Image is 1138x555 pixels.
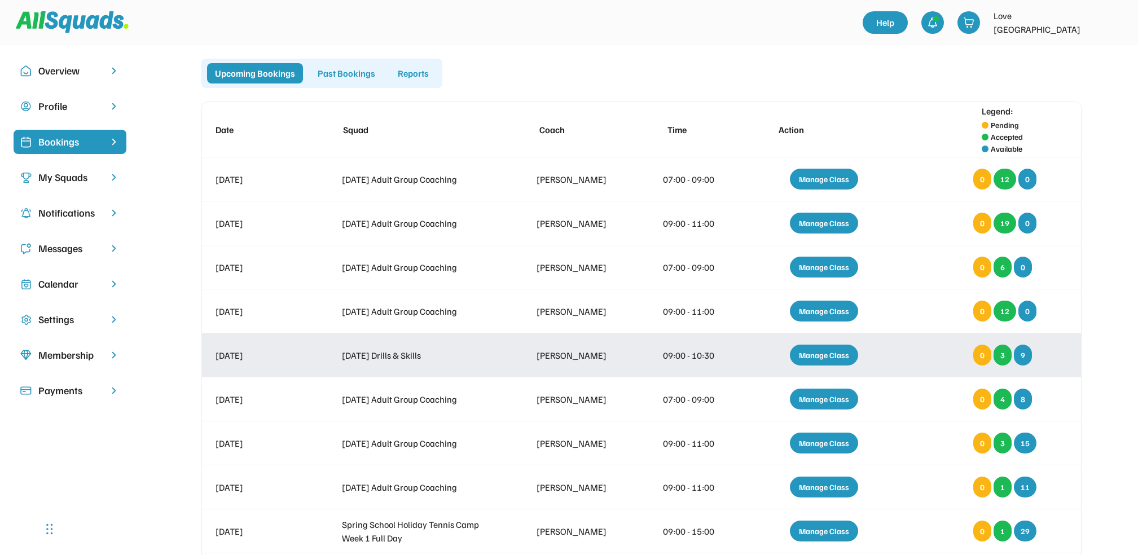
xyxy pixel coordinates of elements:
div: Manage Class [790,345,858,365]
img: chevron-right.svg [108,385,120,396]
div: Settings [38,312,102,327]
div: 0 [973,389,991,409]
div: [DATE] Adult Group Coaching [342,481,495,494]
div: 3 [994,345,1012,365]
img: chevron-right.svg [108,279,120,289]
div: Manage Class [790,213,858,234]
div: [PERSON_NAME] [537,525,622,538]
img: chevron-right.svg [108,243,120,254]
div: 0 [1018,169,1036,190]
img: chevron-right.svg [108,172,120,183]
div: 09:00 - 10:30 [663,349,731,362]
div: [DATE] Adult Group Coaching [342,261,495,274]
div: Action [779,123,881,136]
div: [DATE] [216,481,301,494]
div: 07:00 - 09:00 [663,173,731,186]
img: Icon%20copy%2010.svg [20,65,32,77]
img: chevron-right.svg [108,101,120,112]
div: Accepted [991,131,1023,143]
img: Icon%20copy%204.svg [20,208,32,219]
div: [DATE] [216,349,301,362]
div: Membership [38,347,102,363]
div: 0 [973,169,991,190]
div: [DATE] Adult Group Coaching [342,393,495,406]
div: Reports [390,63,437,83]
div: 4 [994,389,1012,409]
div: Legend: [982,104,1013,118]
div: 9 [1014,345,1032,365]
div: [DATE] Adult Group Coaching [342,437,495,450]
div: [DATE] [216,305,301,318]
div: 0 [973,301,991,321]
div: Manage Class [790,389,858,409]
div: My Squads [38,170,102,185]
div: Manage Class [790,257,858,277]
img: user-circle.svg [20,101,32,112]
div: [DATE] [216,393,301,406]
div: 0 [1014,257,1032,277]
div: Bookings [38,134,102,149]
img: chevron-right%20copy%203.svg [108,136,120,147]
div: 6 [994,257,1012,277]
div: 15 [1014,433,1036,453]
img: chevron-right.svg [108,350,120,360]
div: 0 [1018,213,1036,234]
img: bell-03%20%281%29.svg [927,17,938,28]
div: Upcoming Bookings [207,63,303,83]
div: Manage Class [790,301,858,321]
div: [PERSON_NAME] [537,437,622,450]
div: 09:00 - 15:00 [663,525,731,538]
img: Icon%20copy%2016.svg [20,314,32,325]
div: [DATE] Drills & Skills [342,349,495,362]
div: Overview [38,63,102,78]
img: Icon%20copy%208.svg [20,350,32,361]
a: Help [863,11,908,34]
img: Icon%20%2819%29.svg [20,136,32,148]
div: Past Bookings [310,63,383,83]
div: [DATE] [216,261,301,274]
div: 0 [973,433,991,453]
div: [DATE] Adult Group Coaching [342,305,495,318]
div: 0 [973,213,991,234]
div: Payments [38,383,102,398]
img: chevron-right.svg [108,314,120,325]
div: Date [216,123,301,136]
div: [PERSON_NAME] [537,217,622,230]
div: 12 [994,301,1016,321]
div: 0 [973,477,991,497]
div: 0 [973,257,991,277]
div: [DATE] [216,525,301,538]
div: 19 [994,213,1016,234]
img: shopping-cart-01%20%281%29.svg [963,17,974,28]
div: 8 [1014,389,1032,409]
div: [PERSON_NAME] [537,261,622,274]
div: Love [GEOGRAPHIC_DATA] [994,9,1095,36]
div: Available [991,143,1022,155]
img: LTPP_Logo_REV.jpeg [1102,11,1124,34]
img: Icon%20copy%203.svg [20,172,32,183]
div: Manage Class [790,169,858,190]
div: [PERSON_NAME] [537,349,622,362]
div: 29 [1014,521,1036,541]
img: Icon%20copy%207.svg [20,279,32,290]
div: 12 [994,169,1016,190]
div: 07:00 - 09:00 [663,393,731,406]
div: 09:00 - 11:00 [663,217,731,230]
div: [PERSON_NAME] [537,481,622,494]
div: Coach [539,123,625,136]
div: Messages [38,241,102,256]
div: [DATE] Adult Group Coaching [342,173,495,186]
div: Profile [38,99,102,114]
div: 07:00 - 09:00 [663,261,731,274]
img: chevron-right.svg [108,65,120,76]
div: 0 [1018,301,1036,321]
div: 1 [994,477,1012,497]
div: Spring School Holiday Tennis Camp Week 1 Full Day [342,518,495,545]
div: Squad [343,123,496,136]
div: 09:00 - 11:00 [663,305,731,318]
img: Icon%20%2815%29.svg [20,385,32,397]
div: [PERSON_NAME] [537,173,622,186]
div: 3 [994,433,1012,453]
div: [DATE] [216,173,301,186]
div: Manage Class [790,433,858,453]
